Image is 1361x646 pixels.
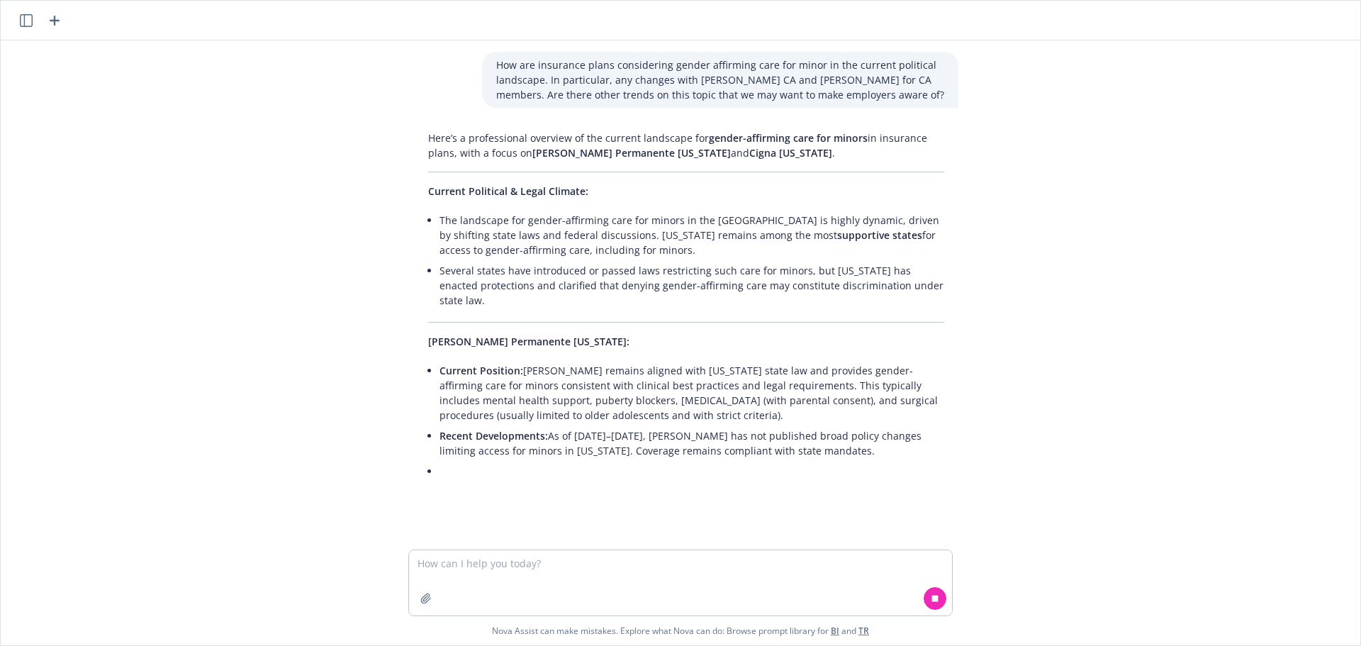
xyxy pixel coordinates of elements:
[496,57,944,102] p: How are insurance plans considering gender affirming care for minor in the current political land...
[749,146,832,160] span: Cigna [US_STATE]
[439,210,944,260] li: The landscape for gender-affirming care for minors in the [GEOGRAPHIC_DATA] is highly dynamic, dr...
[428,184,588,198] span: Current Political & Legal Climate:
[439,260,944,311] li: Several states have introduced or passed laws restricting such care for minors, but [US_STATE] ha...
[428,130,944,160] p: Here’s a professional overview of the current landscape for in insurance plans, with a focus on a...
[492,616,869,645] span: Nova Assist can make mistakes. Explore what Nova can do: Browse prompt library for and
[837,228,922,242] span: supportive states
[439,364,523,377] span: Current Position:
[709,131,868,145] span: gender-affirming care for minors
[428,335,629,348] span: [PERSON_NAME] Permanente [US_STATE]:
[831,625,839,637] a: BI
[439,360,944,425] li: [PERSON_NAME] remains aligned with [US_STATE] state law and provides gender-affirming care for mi...
[439,425,944,461] li: As of [DATE]–[DATE], [PERSON_NAME] has not published broad policy changes limiting access for min...
[439,429,548,442] span: Recent Developments:
[532,146,731,160] span: [PERSON_NAME] Permanente [US_STATE]
[858,625,869,637] a: TR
